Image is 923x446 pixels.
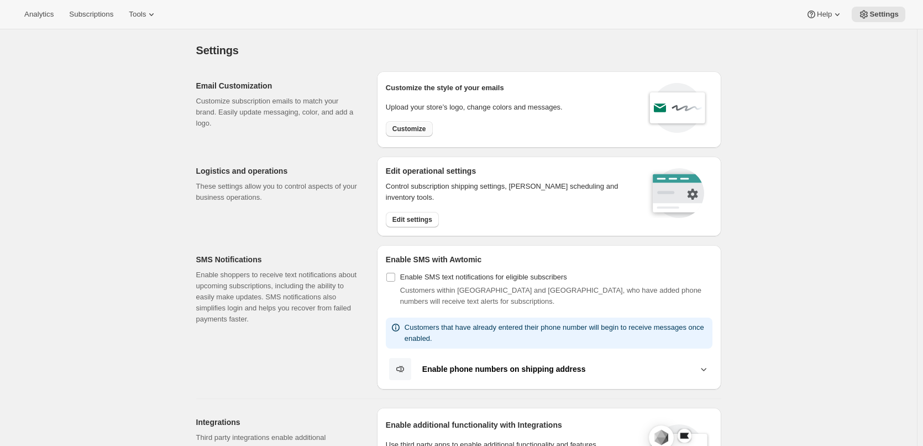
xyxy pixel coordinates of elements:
span: Customers within [GEOGRAPHIC_DATA] and [GEOGRAPHIC_DATA], who have added phone numbers will recei... [400,286,701,305]
p: Enable shoppers to receive text notifications about upcoming subscriptions, including the ability... [196,269,359,325]
button: Edit settings [386,212,439,227]
button: Subscriptions [62,7,120,22]
h2: Email Customization [196,80,359,91]
h2: Enable additional functionality with Integrations [386,419,638,431]
button: Enable phone numbers on shipping address [386,357,712,381]
span: Enable SMS text notifications for eligible subscribers [400,273,567,281]
button: Settings [852,7,905,22]
h2: Integrations [196,417,359,428]
button: Help [799,7,849,22]
h2: Edit operational settings [386,165,633,177]
button: Analytics [18,7,60,22]
p: Customers that have already entered their phone number will begin to receive messages once enabled. [405,322,708,344]
span: Customize [392,125,426,133]
span: Help [817,10,832,19]
span: Tools [129,10,146,19]
span: Edit settings [392,215,432,224]
button: Tools [122,7,164,22]
span: Settings [196,44,239,56]
h2: Logistics and operations [196,165,359,177]
b: Enable phone numbers on shipping address [422,365,586,374]
span: Settings [869,10,899,19]
h2: SMS Notifications [196,254,359,265]
p: These settings allow you to control aspects of your business operations. [196,181,359,203]
p: Control subscription shipping settings, [PERSON_NAME] scheduling and inventory tools. [386,181,633,203]
span: Subscriptions [69,10,113,19]
button: Customize [386,121,433,137]
h2: Enable SMS with Awtomic [386,254,712,265]
p: Upload your store’s logo, change colors and messages. [386,102,563,113]
span: Analytics [24,10,54,19]
p: Customize subscription emails to match your brand. Easily update messaging, color, and add a logo. [196,96,359,129]
p: Customize the style of your emails [386,82,504,94]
